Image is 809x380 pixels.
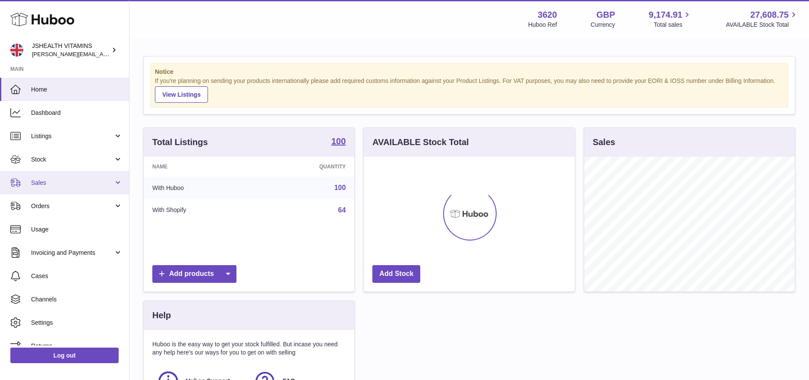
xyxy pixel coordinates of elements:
a: Add Stock [372,265,420,283]
a: 9,174.91 Total sales [649,9,693,29]
span: [PERSON_NAME][EMAIL_ADDRESS][DOMAIN_NAME] [32,51,173,57]
span: AVAILABLE Stock Total [726,21,799,29]
h3: Help [152,310,171,321]
h3: AVAILABLE Stock Total [372,136,469,148]
div: If you're planning on sending your products internationally please add required customs informati... [155,77,784,103]
span: Dashboard [31,109,123,117]
span: Cases [31,272,123,280]
div: Currency [591,21,615,29]
a: 27,608.75 AVAILABLE Stock Total [726,9,799,29]
span: Settings [31,319,123,327]
span: Channels [31,295,123,304]
span: Total sales [654,21,692,29]
h3: Sales [593,136,615,148]
a: Log out [10,348,119,363]
strong: 100 [331,137,346,146]
span: Listings [31,132,113,140]
p: Huboo is the easy way to get your stock fulfilled. But incase you need any help here's our ways f... [152,340,346,357]
td: With Shopify [144,199,257,222]
th: Quantity [257,157,354,177]
span: 27,608.75 [750,9,789,21]
span: Stock [31,155,113,164]
a: 100 [334,184,346,191]
h3: Total Listings [152,136,208,148]
div: JSHEALTH VITAMINS [32,42,110,58]
td: With Huboo [144,177,257,199]
span: Home [31,85,123,94]
a: Add products [152,265,236,283]
a: View Listings [155,86,208,103]
span: Usage [31,225,123,234]
img: francesca@jshealthvitamins.com [10,44,23,57]
span: Invoicing and Payments [31,249,113,257]
div: Huboo Ref [528,21,557,29]
a: 64 [338,206,346,214]
th: Name [144,157,257,177]
strong: 3620 [538,9,557,21]
strong: Notice [155,68,784,76]
strong: GBP [596,9,615,21]
span: Orders [31,202,113,210]
a: 100 [331,137,346,147]
span: Returns [31,342,123,350]
span: Sales [31,179,113,187]
span: 9,174.91 [649,9,683,21]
